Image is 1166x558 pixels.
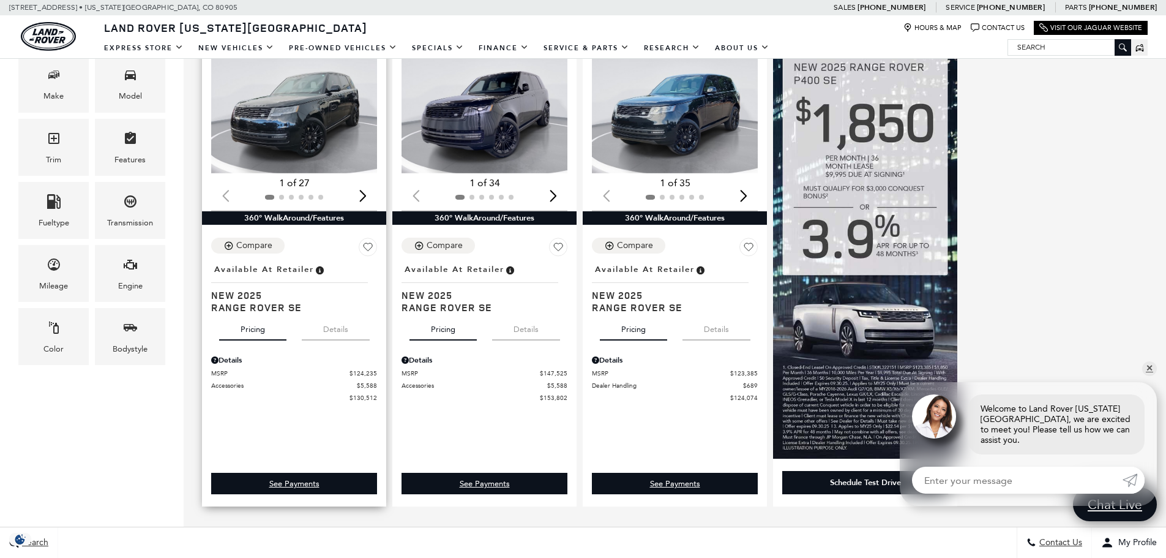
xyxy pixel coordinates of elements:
[547,381,567,390] span: $5,588
[912,467,1123,494] input: Enter your message
[211,369,377,378] a: MSRP $124,235
[211,473,377,494] div: undefined - Range Rover SE
[540,369,567,378] span: $147,525
[782,471,948,494] div: Schedule Test Drive
[349,369,377,378] span: $124,235
[549,238,567,261] button: Save Vehicle
[314,263,325,276] span: Vehicle is in stock and ready for immediate delivery. Due to demand, availability is subject to c...
[402,369,567,378] a: MSRP $147,525
[402,301,558,314] span: Range Rover SE
[47,254,61,279] span: Mileage
[592,301,749,314] span: Range Rover SE
[95,245,165,302] div: EngineEngine
[730,369,758,378] span: $123,385
[39,216,69,230] div: Fueltype
[211,473,377,494] a: See Payments
[592,393,758,402] a: $124,074
[592,369,730,378] span: MSRP
[402,47,569,173] div: 1 / 2
[592,381,758,390] a: Dealer Handling $689
[97,20,375,35] a: Land Rover [US_STATE][GEOGRAPHIC_DATA]
[600,314,667,341] button: pricing tab
[18,182,89,239] div: FueltypeFueltype
[219,314,286,341] button: pricing tab
[302,314,370,341] button: details tab
[592,238,665,254] button: Compare Vehicle
[968,394,1145,454] div: Welcome to Land Rover [US_STATE][GEOGRAPHIC_DATA], we are excited to meet you! Please tell us how...
[471,37,536,59] a: Finance
[402,473,567,494] div: undefined - Range Rover SE
[113,342,148,356] div: Bodystyle
[903,23,962,32] a: Hours & Map
[21,22,76,51] a: land-rover
[43,89,64,103] div: Make
[830,477,901,488] div: Schedule Test Drive
[637,37,708,59] a: Research
[123,317,138,342] span: Bodystyle
[1113,538,1157,548] span: My Profile
[43,342,64,356] div: Color
[47,128,61,153] span: Trim
[6,533,34,546] img: Opt-Out Icon
[1089,2,1157,12] a: [PHONE_NUMBER]
[592,47,760,173] div: 1 / 2
[402,381,567,390] a: Accessories $5,588
[536,37,637,59] a: Service & Parts
[1008,40,1130,55] input: Search
[123,64,138,89] span: Model
[123,254,138,279] span: Engine
[354,183,371,209] div: Next slide
[743,381,758,390] span: $689
[21,22,76,51] img: Land Rover
[95,182,165,239] div: TransmissionTransmission
[236,240,272,251] div: Compare
[405,263,504,276] span: Available at Retailer
[211,289,368,301] span: New 2025
[708,37,777,59] a: About Us
[695,263,706,276] span: Vehicle is in stock and ready for immediate delivery. Due to demand, availability is subject to c...
[357,381,377,390] span: $5,588
[114,153,146,167] div: Features
[592,473,758,494] div: undefined - Range Rover SE
[95,55,165,112] div: ModelModel
[359,238,377,261] button: Save Vehicle
[211,47,379,173] div: 1 / 2
[1123,467,1145,494] a: Submit
[18,308,89,365] div: ColorColor
[6,533,34,546] section: Click to Open Cookie Consent Modal
[402,47,569,173] img: 2025 Land Rover Range Rover SE 1
[971,23,1025,32] a: Contact Us
[46,153,61,167] div: Trim
[47,64,61,89] span: Make
[119,89,142,103] div: Model
[583,211,767,225] div: 360° WalkAround/Features
[1036,538,1082,548] span: Contact Us
[592,261,758,314] a: Available at RetailerNew 2025Range Rover SE
[592,381,743,390] span: Dealer Handling
[682,314,750,341] button: details tab
[1065,3,1087,12] span: Parts
[39,279,68,293] div: Mileage
[402,261,567,314] a: Available at RetailerNew 2025Range Rover SE
[402,381,547,390] span: Accessories
[18,245,89,302] div: MileageMileage
[402,473,567,494] a: See Payments
[211,301,368,314] span: Range Rover SE
[211,369,349,378] span: MSRP
[282,37,405,59] a: Pre-Owned Vehicles
[540,393,567,402] span: $153,802
[211,238,285,254] button: Compare Vehicle
[592,47,760,173] img: 2025 LAND ROVER Range Rover SE 1
[123,191,138,216] span: Transmission
[1039,23,1142,32] a: Visit Our Jaguar Website
[409,314,477,341] button: pricing tab
[211,381,377,390] a: Accessories $5,588
[946,3,974,12] span: Service
[858,2,925,12] a: [PHONE_NUMBER]
[427,240,463,251] div: Compare
[592,355,758,366] div: Pricing Details - Range Rover SE
[834,3,856,12] span: Sales
[18,119,89,176] div: TrimTrim
[492,314,560,341] button: details tab
[402,289,558,301] span: New 2025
